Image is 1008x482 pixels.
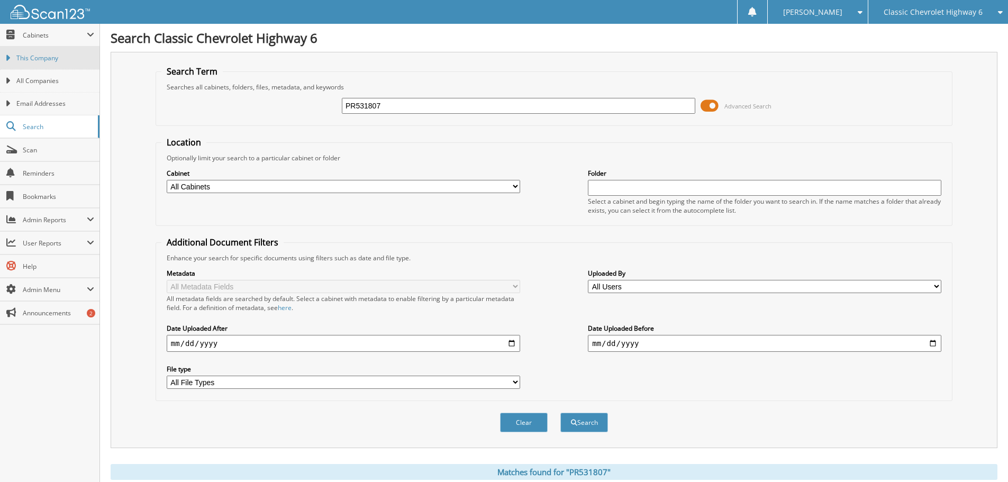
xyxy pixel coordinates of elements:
[724,102,771,110] span: Advanced Search
[161,66,223,77] legend: Search Term
[23,308,94,317] span: Announcements
[16,53,94,63] span: This Company
[167,269,520,278] label: Metadata
[16,99,94,108] span: Email Addresses
[23,169,94,178] span: Reminders
[167,324,520,333] label: Date Uploaded After
[23,145,94,154] span: Scan
[87,309,95,317] div: 2
[167,294,520,312] div: All metadata fields are searched by default. Select a cabinet with metadata to enable filtering b...
[16,76,94,86] span: All Companies
[23,239,87,248] span: User Reports
[588,197,941,215] div: Select a cabinet and begin typing the name of the folder you want to search in. If the name match...
[161,237,284,248] legend: Additional Document Filters
[588,269,941,278] label: Uploaded By
[23,192,94,201] span: Bookmarks
[884,9,983,15] span: Classic Chevrolet Highway 6
[588,324,941,333] label: Date Uploaded Before
[161,137,206,148] legend: Location
[161,253,947,262] div: Enhance your search for specific documents using filters such as date and file type.
[167,365,520,374] label: File type
[23,262,94,271] span: Help
[161,153,947,162] div: Optionally limit your search to a particular cabinet or folder
[23,285,87,294] span: Admin Menu
[588,335,941,352] input: end
[278,303,292,312] a: here
[23,31,87,40] span: Cabinets
[11,5,90,19] img: scan123-logo-white.svg
[167,169,520,178] label: Cabinet
[23,215,87,224] span: Admin Reports
[560,413,608,432] button: Search
[111,29,997,47] h1: Search Classic Chevrolet Highway 6
[500,413,548,432] button: Clear
[111,464,997,480] div: Matches found for "PR531807"
[23,122,93,131] span: Search
[161,83,947,92] div: Searches all cabinets, folders, files, metadata, and keywords
[167,335,520,352] input: start
[588,169,941,178] label: Folder
[783,9,842,15] span: [PERSON_NAME]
